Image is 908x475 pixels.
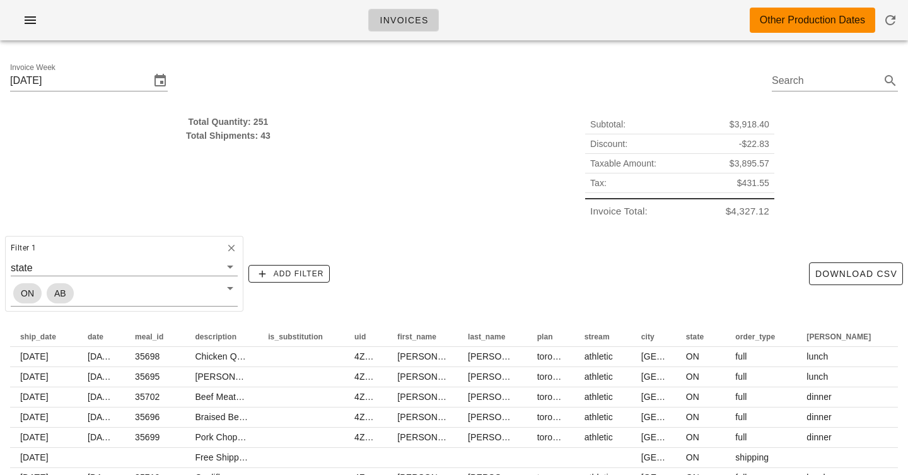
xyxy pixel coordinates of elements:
[10,115,446,129] div: Total Quantity: 251
[135,332,163,341] span: meal_id
[268,332,323,341] span: is_substitution
[585,332,610,341] span: stream
[735,332,775,341] span: order_type
[574,327,631,347] th: stream: Not sorted. Activate to sort ascending.
[195,412,358,422] span: Braised Beef & Roasted Vegetable Pasta
[641,432,734,442] span: [GEOGRAPHIC_DATA]
[537,432,596,442] span: toronto:athletic
[344,327,387,347] th: uid: Not sorted. Activate to sort ascending.
[354,332,366,341] span: uid
[686,351,699,361] span: ON
[20,351,49,361] span: [DATE]
[735,372,747,382] span: full
[537,392,596,402] span: toronto:athletic
[641,412,734,422] span: [GEOGRAPHIC_DATA]
[686,332,704,341] span: state
[641,392,734,402] span: [GEOGRAPHIC_DATA]
[590,156,656,170] span: Taxable Amount:
[20,412,49,422] span: [DATE]
[20,432,49,442] span: [DATE]
[676,327,726,347] th: state: Not sorted. Activate to sort ascending.
[585,412,613,422] span: athletic
[135,392,160,402] span: 35702
[585,392,613,402] span: athletic
[195,332,236,341] span: description
[806,372,828,382] span: lunch
[641,372,734,382] span: [GEOGRAPHIC_DATA]
[10,129,446,143] div: Total Shipments: 43
[590,137,627,151] span: Discount:
[730,156,769,170] span: $3,895.57
[806,332,871,341] span: [PERSON_NAME]
[537,372,596,382] span: toronto:athletic
[195,372,425,382] span: [PERSON_NAME] Cod with Barley & Roasted Cauliflower
[135,432,160,442] span: 35699
[809,262,903,285] button: Download CSV
[806,412,832,422] span: dinner
[641,332,655,341] span: city
[88,351,116,361] span: [DATE]
[88,332,103,341] span: date
[735,452,769,462] span: shipping
[590,176,607,190] span: Tax:
[468,412,541,422] span: [PERSON_NAME]
[254,268,324,279] span: Add Filter
[195,351,306,361] span: Chicken Quinoa Salad Bowl
[735,432,747,442] span: full
[686,452,699,462] span: ON
[88,432,116,442] span: [DATE]
[730,117,769,131] span: $3,918.40
[135,351,160,361] span: 35698
[686,392,699,402] span: ON
[20,332,56,341] span: ship_date
[20,392,49,402] span: [DATE]
[88,392,116,402] span: [DATE]
[11,259,238,276] div: state
[468,351,541,361] span: [PERSON_NAME]
[537,351,596,361] span: toronto:athletic
[397,372,470,382] span: [PERSON_NAME]
[806,351,828,361] span: lunch
[185,327,258,347] th: description: Not sorted. Activate to sort ascending.
[354,351,497,361] span: 4ZZCnjCjuFdKH34Av1uMJJxTmSl1
[125,327,185,347] th: meal_id: Not sorted. Activate to sort ascending.
[397,332,436,341] span: first_name
[468,432,541,442] span: [PERSON_NAME]
[468,372,541,382] span: [PERSON_NAME]
[88,412,116,422] span: [DATE]
[806,392,832,402] span: dinner
[686,372,699,382] span: ON
[397,351,470,361] span: [PERSON_NAME]
[458,327,527,347] th: last_name: Not sorted. Activate to sort ascending.
[397,432,470,442] span: [PERSON_NAME]
[354,432,497,442] span: 4ZZCnjCjuFdKH34Av1uMJJxTmSl1
[537,332,553,341] span: plan
[387,327,458,347] th: first_name: Not sorted. Activate to sort ascending.
[760,13,865,28] div: Other Production Dates
[368,9,439,32] a: Invoices
[11,262,33,274] div: state
[20,452,49,462] span: [DATE]
[726,204,769,218] span: $4,327.12
[397,392,470,402] span: [PERSON_NAME]
[641,351,734,361] span: [GEOGRAPHIC_DATA]
[258,327,344,347] th: is_substitution: Not sorted. Activate to sort ascending.
[686,432,699,442] span: ON
[527,327,574,347] th: plan: Not sorted. Activate to sort ascending.
[78,327,125,347] th: date: Not sorted. Activate to sort ascending.
[20,372,49,382] span: [DATE]
[631,327,676,347] th: city: Not sorted. Activate to sort ascending.
[737,176,769,190] span: $431.55
[796,327,892,347] th: tod: Not sorted. Activate to sort ascending.
[195,392,332,402] span: Beef Meatballs with Masala Sauce
[354,412,497,422] span: 4ZZCnjCjuFdKH34Av1uMJJxTmSl1
[815,269,897,279] span: Download CSV
[10,327,78,347] th: ship_date: Not sorted. Activate to sort ascending.
[735,351,747,361] span: full
[585,432,613,442] span: athletic
[248,265,330,283] button: Add Filter
[590,204,648,218] span: Invoice Total:
[686,412,699,422] span: ON
[195,432,340,442] span: Pork Chops with Sweet Potato Mash
[135,372,160,382] span: 35695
